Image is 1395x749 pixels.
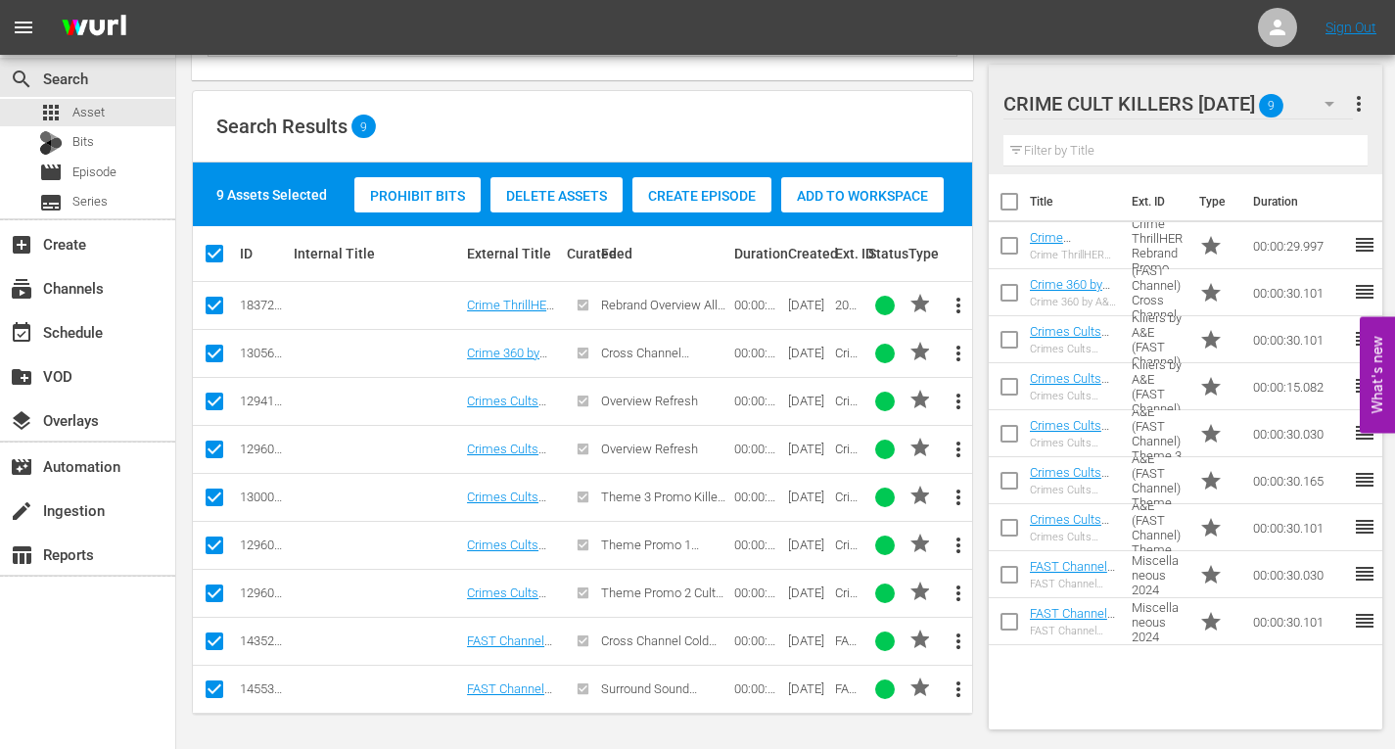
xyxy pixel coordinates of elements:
[1030,390,1116,402] div: Crimes Cults Killers by A&E (FAST Channel) Overview Refresh
[601,538,699,567] span: Theme Promo 1 Crimes Refresh
[935,474,982,521] button: more_vert
[1124,598,1190,645] td: FAST Channel Miscellaneous 2024 Promo 30
[10,277,33,301] span: Channels
[1187,174,1241,229] th: Type
[788,490,829,504] div: [DATE]
[1030,512,1115,585] a: Crimes Cults Killers by A&E (FAST Channel) Theme Promo 2 Cults Refresh
[601,346,703,375] span: Cross Channel Evergreen Freevee
[1030,531,1116,543] div: Crimes Cults Killers by A&E (FAST Channel) Theme Promo 2 Cults Refresh
[39,191,63,214] span: Series
[490,188,623,204] span: Delete Assets
[734,585,782,600] div: 00:00:30.101
[1241,174,1359,229] th: Duration
[10,68,33,91] span: Search
[1030,559,1116,647] a: FAST Channel Miscellaneous 2024 Cold Case Files Cross Channel Promo 30
[947,486,970,509] span: more_vert
[788,681,829,696] div: [DATE]
[1245,269,1353,316] td: 00:00:30.101
[1245,551,1353,598] td: 00:00:30.030
[1353,609,1376,632] span: reorder
[908,246,929,261] div: Type
[734,246,782,261] div: Duration
[1353,515,1376,538] span: reorder
[908,436,932,459] span: PROMO
[1347,92,1371,116] span: more_vert
[935,282,982,329] button: more_vert
[1199,610,1223,633] span: Promo
[1030,606,1115,650] a: FAST Channel Miscellaneous 2024 Promo 30
[1245,410,1353,457] td: 00:00:30.030
[835,346,862,610] span: Crime 360 by A&E (FAST Channel) Cross Channel Evergreen Freevee
[12,16,35,39] span: menu
[1353,468,1376,492] span: reorder
[1353,233,1376,257] span: reorder
[947,438,970,461] span: more_vert
[10,409,33,433] span: Overlays
[601,633,717,678] span: Cross Channel Cold Case Files Overview Tied Together
[835,442,862,662] span: Crimes Cults Killers by A&E (FAST Channel) Overview Refresh
[947,582,970,605] span: more_vert
[908,340,932,363] span: PROMO
[240,490,288,504] div: 130005153
[354,177,481,212] button: Prohibit Bits
[467,346,551,434] a: Crime 360 by A&E (FAST Channel) Cross Channel Evergreen Freevee
[788,538,829,552] div: [DATE]
[601,246,729,261] div: Feed
[467,442,552,515] a: Crimes Cults Killers by A&E (FAST Channel) Overview Refresh
[908,628,932,651] span: PROMO
[908,532,932,555] span: PROMO
[601,585,723,615] span: Theme Promo 2 Cults Refresh
[734,490,782,504] div: 00:00:30.030
[1124,410,1190,457] td: Crimes Cults Killers by A&E (FAST Channel) Theme 3 Promo Killers Refresh
[467,585,557,659] a: Crimes Cults Killers by A&E (FAST Channel) Theme Promo 2 Cults Refresh
[788,633,829,648] div: [DATE]
[240,246,288,261] div: ID
[1245,457,1353,504] td: 00:00:30.165
[947,534,970,557] span: more_vert
[72,132,94,152] span: Bits
[240,346,288,360] div: 130560191
[788,394,829,408] div: [DATE]
[1199,281,1223,304] span: Promo
[1124,316,1190,363] td: Crimes Cults Killers by A&E (FAST Channel) Overview Refresh
[467,633,553,722] a: FAST Channel Miscellaneous 2024 Cold Case Files Cross Channel Promo 30
[1325,20,1376,35] a: Sign Out
[39,101,63,124] span: Asset
[1030,484,1116,496] div: Crimes Cults Killers by A&E (FAST Channel) Theme Promo 1 Crimes Refresh
[868,246,903,261] div: Status
[734,442,782,456] div: 00:00:15.082
[788,346,829,360] div: [DATE]
[467,394,552,467] a: Crimes Cults Killers by A&E (FAST Channel) Overview Refresh
[1353,421,1376,445] span: reorder
[1199,234,1223,257] span: Promo
[1199,516,1223,539] span: Promo
[240,633,288,648] div: 143528209
[632,188,771,204] span: Create Episode
[935,570,982,617] button: more_vert
[835,246,862,261] div: Ext. ID
[601,681,697,711] span: Surround Sound [PERSON_NAME]
[240,442,288,456] div: 129602131
[1030,578,1116,590] div: FAST Channel Miscellaneous 2024 Cold Case Files Cross Channel Promo 30
[1124,504,1190,551] td: Crimes Cults Killers by A&E (FAST Channel) Theme Promo 2 Cults Refresh
[835,298,862,459] span: 2025.06 Crime ThrillHER Rebrand Promo 30
[1030,324,1115,398] a: Crimes Cults Killers by A&E (FAST Channel) Overview Refresh
[1030,625,1116,637] div: FAST Channel Miscellaneous 2024 Promo 30
[908,676,932,699] span: PROMO
[72,163,116,182] span: Episode
[734,298,782,312] div: 00:00:29.997
[1030,343,1116,355] div: Crimes Cults Killers by A&E (FAST Channel) Overview Refresh
[216,115,348,138] span: Search Results
[908,580,932,603] span: PROMO
[10,321,33,345] span: event_available
[781,177,944,212] button: Add to Workspace
[294,246,461,261] div: Internal Title
[1199,422,1223,445] span: Promo
[1030,465,1115,553] a: Crimes Cults Killers by A&E (FAST Channel) Theme Promo 1 Crimes Refresh
[240,585,288,600] div: 129602125
[1030,418,1115,506] a: Crimes Cults Killers by A&E (FAST Channel) Theme 3 Promo Killers Refresh
[601,394,698,408] span: Overview Refresh
[734,538,782,552] div: 00:00:30.165
[47,5,141,51] img: ans4CAIJ8jUAAAAAAAAAAAAAAAAAAAAAAAAgQb4GAAAAAAAAAAAAAAAAAAAAAAAAJMjXAAAAAAAAAAAAAAAAAAAAAAAAgAT5G...
[1030,296,1116,308] div: Crime 360 by A&E (FAST Channel) Cross Channel Evergreen Freevee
